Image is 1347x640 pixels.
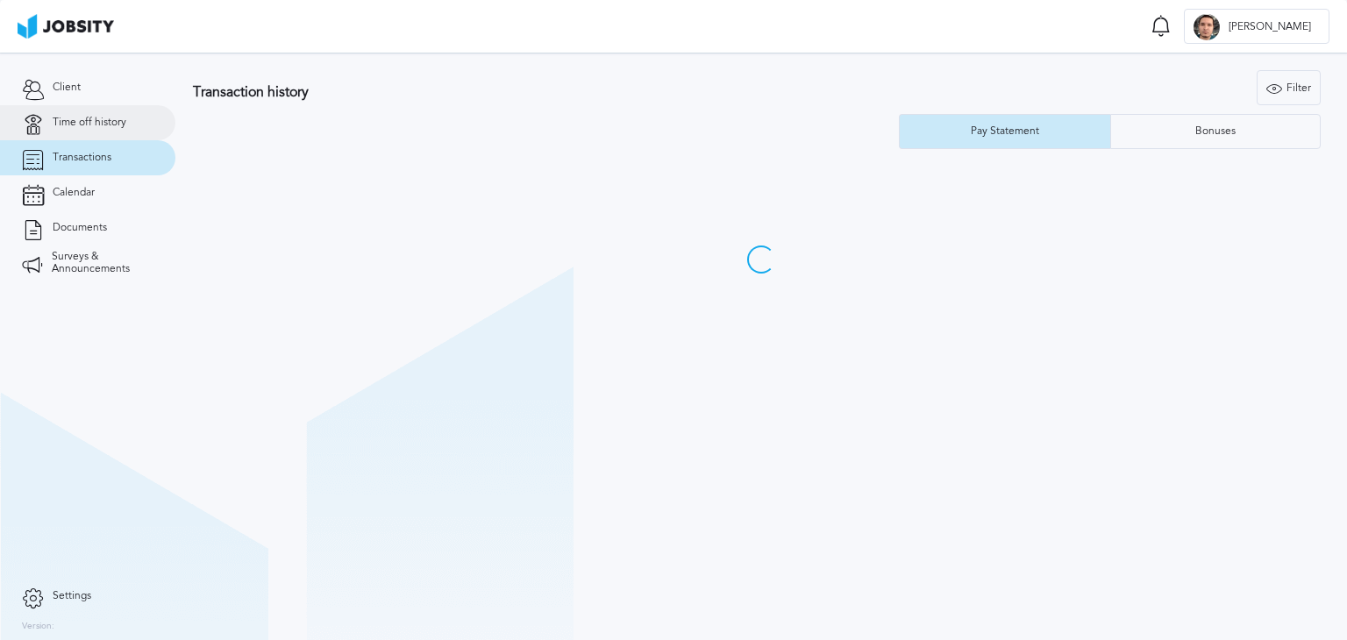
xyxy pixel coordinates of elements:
span: Transactions [53,152,111,164]
label: Version: [22,622,54,632]
span: Documents [53,222,107,234]
span: Surveys & Announcements [52,251,153,275]
div: Pay Statement [962,125,1048,138]
img: ab4bad089aa723f57921c736e9817d99.png [18,14,114,39]
span: [PERSON_NAME] [1220,21,1320,33]
button: Pay Statement [899,114,1110,149]
div: Filter [1258,71,1320,106]
span: Calendar [53,187,95,199]
h3: Transaction history [193,84,809,100]
button: Bonuses [1110,114,1322,149]
span: Client [53,82,81,94]
span: Time off history [53,117,126,129]
button: M[PERSON_NAME] [1184,9,1329,44]
button: Filter [1257,70,1321,105]
div: Bonuses [1187,125,1244,138]
div: M [1194,14,1220,40]
span: Settings [53,590,91,602]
